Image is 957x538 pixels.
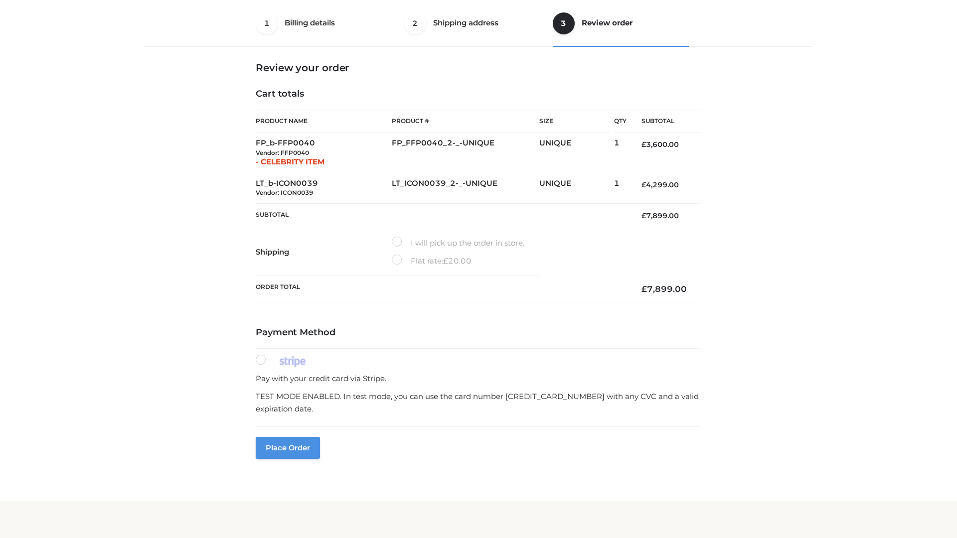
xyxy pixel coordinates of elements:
bdi: 3,600.00 [641,140,679,149]
th: Order Total [256,276,627,302]
bdi: 7,899.00 [641,284,687,294]
td: UNIQUE [539,173,614,204]
td: FP_b-FFP0040 [256,133,392,173]
button: Place order [256,437,320,459]
th: Qty [614,110,627,133]
th: Subtotal [627,110,701,133]
td: LT_b-ICON0039 [256,173,392,204]
p: TEST MODE ENABLED. In test mode, you can use the card number [CREDIT_CARD_NUMBER] with any CVC an... [256,390,701,415]
label: I will pick up the order in store. [392,237,524,250]
p: Pay with your credit card via Stripe. [256,372,701,385]
th: Subtotal [256,204,627,228]
td: 1 [614,133,627,173]
td: UNIQUE [539,133,614,173]
h4: Cart totals [256,89,701,100]
td: 1 [614,173,627,204]
th: Product # [392,110,539,133]
span: £ [641,140,646,149]
span: £ [641,211,646,220]
th: Shipping [256,228,392,276]
label: Flat rate: [392,255,472,268]
bdi: 7,899.00 [641,211,679,220]
span: £ [641,180,646,189]
span: £ [443,256,448,266]
h3: Review your order [256,62,701,74]
small: Vendor: ICON0039 [256,189,313,196]
td: FP_FFP0040_2-_-UNIQUE [392,133,539,173]
span: - CELEBRITY ITEM [256,157,324,166]
bdi: 4,299.00 [641,180,679,189]
th: Size [539,110,609,133]
small: Vendor: FFP0040 [256,149,309,156]
h4: Payment Method [256,327,701,338]
th: Product Name [256,110,392,133]
td: LT_ICON0039_2-_-UNIQUE [392,173,539,204]
bdi: 20.00 [443,256,472,266]
span: £ [641,284,647,294]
